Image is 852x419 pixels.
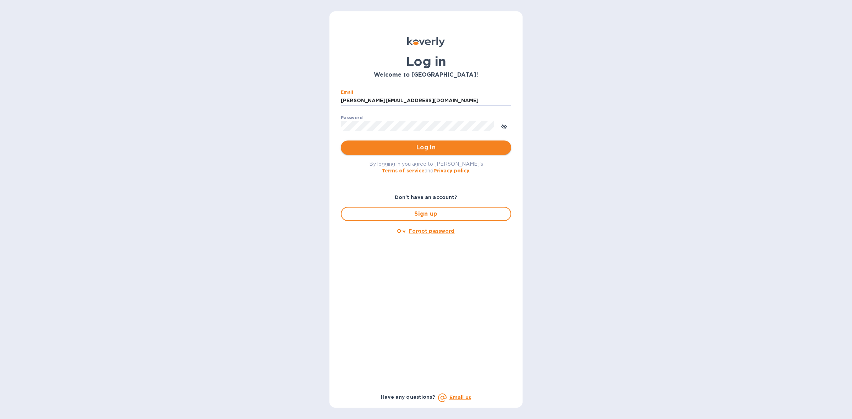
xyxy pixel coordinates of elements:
[409,228,454,234] u: Forgot password
[497,119,511,133] button: toggle password visibility
[433,168,469,173] a: Privacy policy
[382,168,425,173] a: Terms of service
[341,90,353,94] label: Email
[341,207,511,221] button: Sign up
[346,143,506,152] span: Log in
[381,394,435,400] b: Have any questions?
[341,72,511,78] h3: Welcome to [GEOGRAPHIC_DATA]!
[449,395,471,400] a: Email us
[395,194,458,200] b: Don't have an account?
[341,54,511,69] h1: Log in
[369,161,483,173] span: By logging in you agree to [PERSON_NAME]'s and .
[341,140,511,155] button: Log in
[341,95,511,106] input: Enter email address
[341,116,362,120] label: Password
[407,37,445,47] img: Koverly
[347,210,505,218] span: Sign up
